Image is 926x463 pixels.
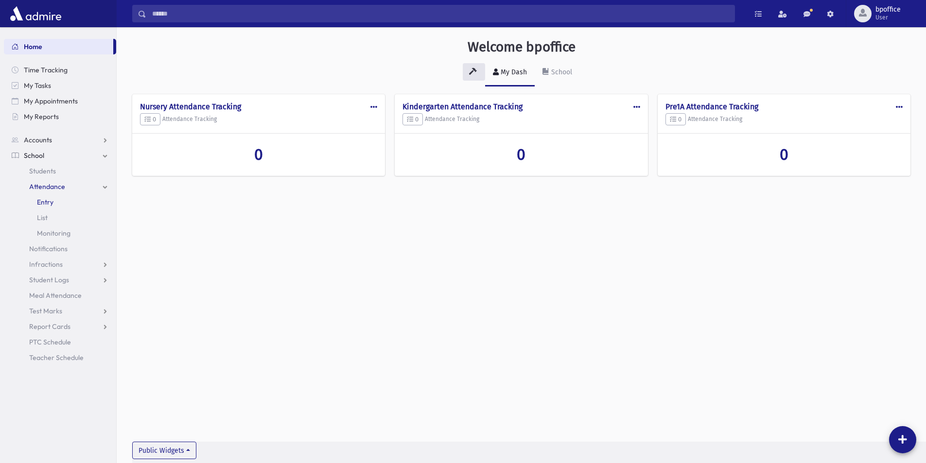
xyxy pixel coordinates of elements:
[4,225,116,241] a: Monitoring
[132,442,196,459] button: Public Widgets
[875,14,901,21] span: User
[407,116,419,123] span: 0
[4,93,116,109] a: My Appointments
[29,260,63,269] span: Infractions
[24,151,44,160] span: School
[29,338,71,346] span: PTC Schedule
[4,39,113,54] a: Home
[146,5,734,22] input: Search
[144,116,156,123] span: 0
[665,113,686,126] button: 0
[875,6,901,14] span: bpoffice
[4,163,116,179] a: Students
[4,179,116,194] a: Attendance
[670,116,681,123] span: 0
[4,210,116,225] a: List
[780,145,788,164] span: 0
[24,136,52,144] span: Accounts
[4,303,116,319] a: Test Marks
[485,59,535,86] a: My Dash
[29,182,65,191] span: Attendance
[402,113,640,126] h5: Attendance Tracking
[549,68,572,76] div: School
[29,275,69,284] span: Student Logs
[37,229,70,238] span: Monitoring
[535,59,580,86] a: School
[140,113,160,126] button: 0
[402,102,640,111] h4: Kindergarten Attendance Tracking
[140,113,377,126] h5: Attendance Tracking
[140,102,377,111] h4: Nursery Attendance Tracking
[29,244,68,253] span: Notifications
[8,4,64,23] img: AdmirePro
[24,42,42,51] span: Home
[4,62,116,78] a: Time Tracking
[4,319,116,334] a: Report Cards
[4,241,116,257] a: Notifications
[24,97,78,105] span: My Appointments
[140,145,377,164] a: 0
[29,322,70,331] span: Report Cards
[4,109,116,124] a: My Reports
[4,257,116,272] a: Infractions
[499,68,527,76] div: My Dash
[24,66,68,74] span: Time Tracking
[29,307,62,315] span: Test Marks
[4,194,116,210] a: Entry
[254,145,263,164] span: 0
[665,102,903,111] h4: Pre1A Attendance Tracking
[4,272,116,288] a: Student Logs
[24,112,59,121] span: My Reports
[24,81,51,90] span: My Tasks
[37,213,48,222] span: List
[402,113,423,126] button: 0
[665,113,903,126] h5: Attendance Tracking
[4,132,116,148] a: Accounts
[4,288,116,303] a: Meal Attendance
[402,145,640,164] a: 0
[468,39,576,55] h3: Welcome bpoffice
[4,350,116,365] a: Teacher Schedule
[29,291,82,300] span: Meal Attendance
[4,334,116,350] a: PTC Schedule
[37,198,53,206] span: Entry
[4,78,116,93] a: My Tasks
[517,145,525,164] span: 0
[665,145,903,164] a: 0
[29,353,84,362] span: Teacher Schedule
[29,167,56,175] span: Students
[4,148,116,163] a: School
